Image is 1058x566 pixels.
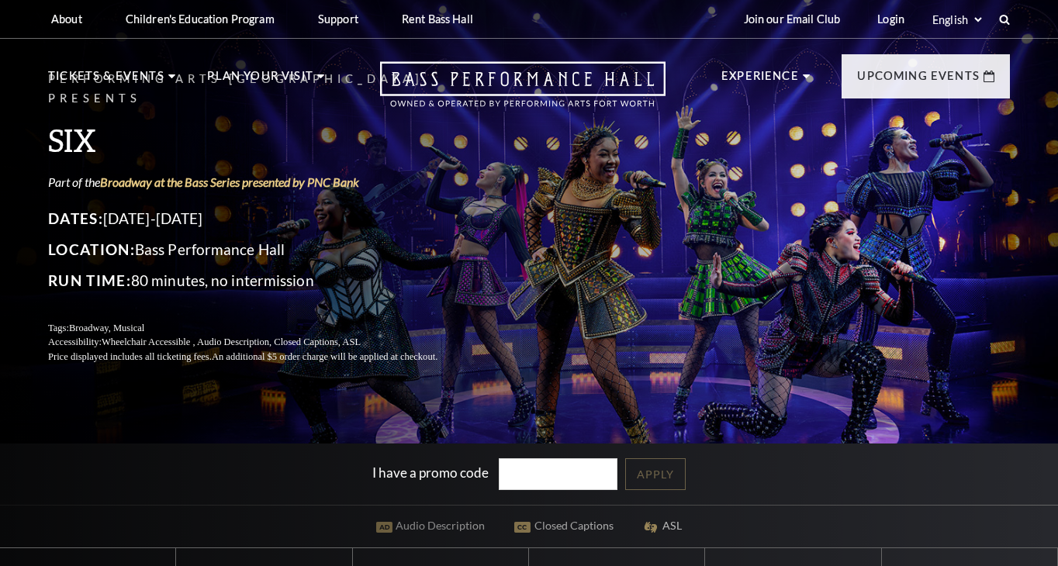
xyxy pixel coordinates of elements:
[48,206,475,231] p: [DATE]-[DATE]
[48,174,475,191] p: Part of the
[929,12,984,27] select: Select:
[48,335,475,350] p: Accessibility:
[48,237,475,262] p: Bass Performance Hall
[69,323,144,333] span: Broadway, Musical
[102,336,361,347] span: Wheelchair Accessible , Audio Description, Closed Captions, ASL
[318,12,358,26] p: Support
[857,67,980,95] p: Upcoming Events
[48,268,475,293] p: 80 minutes, no intermission
[48,321,475,336] p: Tags:
[48,120,475,160] h3: SIX
[100,174,359,189] a: Broadway at the Bass Series presented by PNC Bank
[126,12,275,26] p: Children's Education Program
[48,350,475,364] p: Price displayed includes all ticketing fees.
[212,351,437,362] span: An additional $5 order charge will be applied at checkout.
[51,12,82,26] p: About
[402,12,473,26] p: Rent Bass Hall
[48,209,103,227] span: Dates:
[207,67,313,95] p: Plan Your Visit
[48,67,164,95] p: Tickets & Events
[48,240,135,258] span: Location:
[721,67,799,95] p: Experience
[372,464,489,481] label: I have a promo code
[48,271,131,289] span: Run Time:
